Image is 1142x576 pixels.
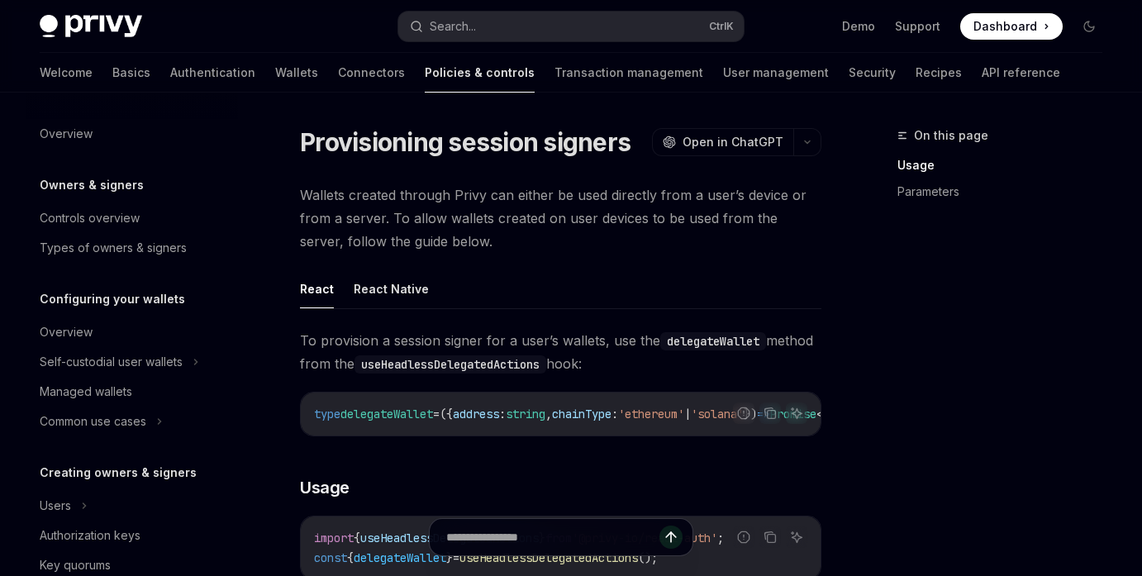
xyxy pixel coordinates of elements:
[26,347,207,377] button: Self-custodial user wallets
[40,555,111,575] div: Key quorums
[914,126,988,145] span: On this page
[499,407,506,421] span: :
[300,183,821,253] span: Wallets created through Privy can either be used directly from a user’s device or from a server. ...
[916,53,962,93] a: Recipes
[757,407,770,421] span: =>
[554,53,703,93] a: Transaction management
[425,53,535,93] a: Policies & controls
[26,407,171,436] button: Common use cases
[40,289,185,309] h5: Configuring your wallets
[1076,13,1102,40] button: Toggle dark mode
[733,402,754,424] button: Report incorrect code
[453,407,499,421] span: address
[723,53,829,93] a: User management
[683,134,783,150] span: Open in ChatGPT
[40,352,183,372] div: Self-custodial user wallets
[340,407,433,421] span: delegateWallet
[26,521,238,550] a: Authorization keys
[895,18,940,35] a: Support
[300,476,350,499] span: Usage
[40,382,132,402] div: Managed wallets
[897,179,1116,205] a: Parameters
[26,119,238,149] a: Overview
[300,269,334,308] button: React
[40,496,71,516] div: Users
[40,175,144,195] h5: Owners & signers
[842,18,875,35] a: Demo
[40,322,93,342] div: Overview
[816,407,823,421] span: <
[552,407,611,421] span: chainType
[300,329,821,375] span: To provision a session signer for a user’s wallets, use the method from the hook:
[398,12,744,41] button: Search...CtrlK
[446,519,659,555] input: Ask a question...
[982,53,1060,93] a: API reference
[338,53,405,93] a: Connectors
[849,53,896,93] a: Security
[40,208,140,228] div: Controls overview
[709,20,734,33] span: Ctrl K
[40,412,146,431] div: Common use cases
[26,233,238,263] a: Types of owners & signers
[275,53,318,93] a: Wallets
[26,491,96,521] button: Users
[26,203,238,233] a: Controls overview
[660,332,766,350] code: delegateWallet
[40,124,93,144] div: Overview
[300,127,630,157] h1: Provisioning session signers
[506,407,545,421] span: string
[430,17,476,36] div: Search...
[618,407,684,421] span: 'ethereum'
[170,53,255,93] a: Authentication
[691,407,744,421] span: 'solana'
[659,526,683,549] button: Send message
[40,53,93,93] a: Welcome
[440,407,453,421] span: ({
[960,13,1063,40] a: Dashboard
[354,269,429,308] button: React Native
[759,402,781,424] button: Copy the contents from the code block
[611,407,618,421] span: :
[433,407,440,421] span: =
[112,53,150,93] a: Basics
[545,407,552,421] span: ,
[40,463,197,483] h5: Creating owners & signers
[314,407,340,421] span: type
[40,238,187,258] div: Types of owners & signers
[684,407,691,421] span: |
[897,152,1116,179] a: Usage
[26,377,238,407] a: Managed wallets
[40,15,142,38] img: dark logo
[786,402,807,424] button: Ask AI
[40,526,140,545] div: Authorization keys
[26,317,238,347] a: Overview
[652,128,793,156] button: Open in ChatGPT
[354,355,546,374] code: useHeadlessDelegatedActions
[973,18,1037,35] span: Dashboard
